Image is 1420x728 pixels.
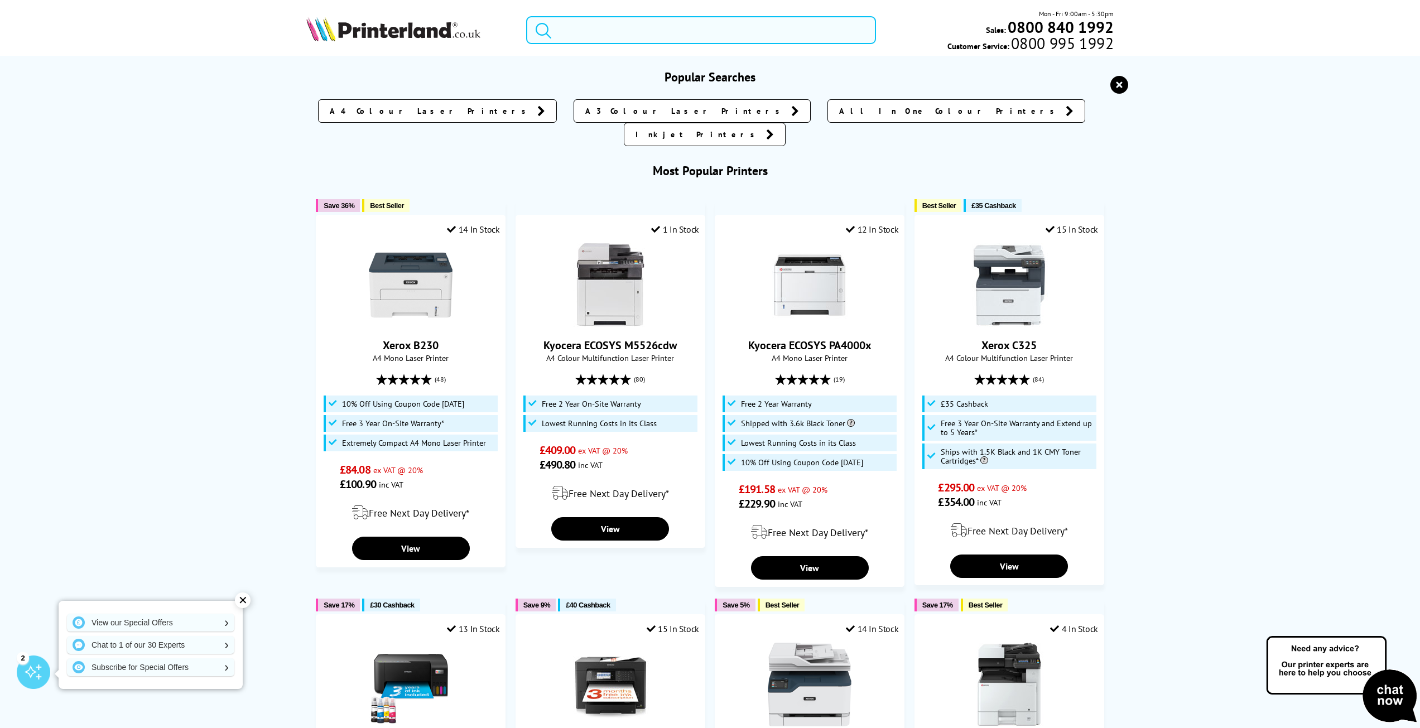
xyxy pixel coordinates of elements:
[986,25,1006,35] span: Sales:
[324,201,354,210] span: Save 36%
[741,399,812,408] span: Free 2 Year Warranty
[542,399,641,408] span: Free 2 Year On-Site Warranty
[370,601,414,609] span: £30 Cashback
[566,601,610,609] span: £40 Cashback
[362,199,410,212] button: Best Seller
[585,105,786,117] span: A3 Colour Laser Printers
[551,517,669,541] a: View
[67,636,234,654] a: Chat to 1 of our 30 Experts
[235,592,251,608] div: ✕
[914,599,959,611] button: Save 17%
[369,643,453,726] img: Epson EcoTank ET-2862
[1033,369,1044,390] span: (84)
[340,477,376,491] span: £100.90
[558,599,615,611] button: £40 Cashback
[324,601,354,609] span: Save 17%
[721,517,898,548] div: modal_delivery
[17,652,29,664] div: 2
[921,515,1098,546] div: modal_delivery
[778,499,802,509] span: inc VAT
[834,369,845,390] span: (19)
[827,99,1085,123] a: All In One Colour Printers
[523,601,550,609] span: Save 9%
[967,318,1051,329] a: Xerox C325
[447,224,499,235] div: 14 In Stock
[540,443,576,457] span: £409.00
[379,479,403,490] span: inc VAT
[941,447,1094,465] span: Ships with 1.5K Black and 1K CMY Toner Cartridges*
[342,438,486,447] span: Extremely Compact A4 Mono Laser Printer
[768,243,851,327] img: Kyocera ECOSYS PA4000x
[542,419,657,428] span: Lowest Running Costs in its Class
[342,399,464,408] span: 10% Off Using Coupon Code [DATE]
[447,623,499,634] div: 13 In Stock
[950,555,1068,578] a: View
[574,99,811,123] a: A3 Colour Laser Printers
[964,199,1021,212] button: £35 Cashback
[522,478,699,509] div: modal_delivery
[569,643,652,726] img: Epson WorkForce WF-7840DTWF
[1009,38,1114,49] span: 0800 995 1992
[922,601,953,609] span: Save 17%
[921,353,1098,363] span: A4 Colour Multifunction Laser Printer
[340,462,370,477] span: £84.08
[741,458,863,467] span: 10% Off Using Coupon Code [DATE]
[715,599,755,611] button: Save 5%
[522,353,699,363] span: A4 Colour Multifunction Laser Printer
[741,419,855,428] span: Shipped with 3.6k Black Toner
[751,556,869,580] a: View
[977,497,1002,508] span: inc VAT
[316,199,360,212] button: Save 36%
[947,38,1114,51] span: Customer Service:
[373,465,423,475] span: ex VAT @ 20%
[316,599,360,611] button: Save 17%
[739,496,775,511] span: £229.90
[330,105,532,117] span: A4 Colour Laser Printers
[971,201,1015,210] span: £35 Cashback
[967,243,1051,327] img: Xerox C325
[526,16,877,44] input: Search product or brand
[941,419,1094,437] span: Free 3 Year On-Site Warranty and Extend up to 5 Years*
[741,438,856,447] span: Lowest Running Costs in its Class
[306,69,1114,85] h3: Popular Searches
[318,99,557,123] a: A4 Colour Laser Printers
[1264,634,1420,726] img: Open Live Chat window
[1039,8,1114,19] span: Mon - Fri 9:00am - 5:30pm
[369,243,453,327] img: Xerox B230
[748,338,872,353] a: Kyocera ECOSYS PA4000x
[721,353,898,363] span: A4 Mono Laser Printer
[322,353,499,363] span: A4 Mono Laser Printer
[778,484,827,495] span: ex VAT @ 20%
[758,599,805,611] button: Best Seller
[578,445,628,456] span: ex VAT @ 20%
[352,537,470,560] a: View
[651,224,699,235] div: 1 In Stock
[1046,224,1098,235] div: 15 In Stock
[647,623,699,634] div: 15 In Stock
[67,658,234,676] a: Subscribe for Special Offers
[543,338,677,353] a: Kyocera ECOSYS M5526cdw
[941,399,988,408] span: £35 Cashback
[1050,623,1098,634] div: 4 In Stock
[636,129,760,140] span: Inkjet Printers
[383,338,439,353] a: Xerox B230
[969,601,1003,609] span: Best Seller
[922,201,956,210] span: Best Seller
[634,369,645,390] span: (80)
[938,480,974,495] span: £295.00
[322,497,499,528] div: modal_delivery
[723,601,749,609] span: Save 5%
[846,623,898,634] div: 14 In Stock
[1008,17,1114,37] b: 0800 840 1992
[342,419,444,428] span: Free 3 Year On-Site Warranty*
[967,643,1051,726] img: Kyocera ECOSYS M8124cidn
[435,369,446,390] span: (48)
[768,318,851,329] a: Kyocera ECOSYS PA4000x
[977,483,1027,493] span: ex VAT @ 20%
[846,224,898,235] div: 12 In Stock
[306,163,1114,179] h3: Most Popular Printers
[306,17,480,41] img: Printerland Logo
[961,599,1008,611] button: Best Seller
[768,643,851,726] img: Xerox C235
[540,457,576,472] span: £490.80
